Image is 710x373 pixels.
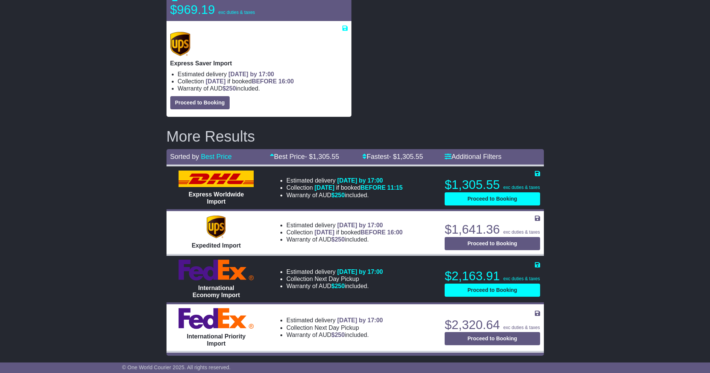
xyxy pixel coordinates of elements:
li: Estimated delivery [286,177,403,184]
p: Express Saver Import [170,60,348,67]
img: UPS (new): Express Saver Import [170,32,191,56]
button: Proceed to Booking [445,332,540,345]
button: Proceed to Booking [445,192,540,205]
li: Warranty of AUD included. [286,282,383,290]
h2: More Results [167,128,544,145]
span: Expedited Import [192,242,241,249]
p: $969.19 [170,2,264,17]
li: Warranty of AUD included. [286,192,403,199]
li: Collection [286,275,383,282]
span: $ [332,283,345,289]
span: 16:00 [387,229,403,236]
p: $1,305.55 [445,177,540,192]
span: [DATE] [206,78,226,85]
span: BEFORE [360,229,386,236]
a: Additional Filters [445,153,501,160]
span: International Economy Import [192,285,240,298]
span: International Priority Import [187,333,245,347]
button: Proceed to Booking [170,96,230,109]
a: Best Price [201,153,232,160]
li: Warranty of AUD included. [178,85,348,92]
img: UPS (new): Expedited Import [207,216,226,238]
img: DHL: Express Worldwide Import [179,171,254,187]
img: FedEx Express: International Economy Import [179,260,254,281]
button: Proceed to Booking [445,284,540,297]
span: 1,305.55 [397,153,423,160]
span: 250 [335,192,345,198]
span: 250 [335,236,345,243]
span: [DATE] [315,229,335,236]
span: exc duties & taxes [503,185,540,190]
span: exc duties & taxes [503,325,540,330]
span: exc duties & taxes [503,230,540,235]
li: Collection [286,229,403,236]
span: BEFORE [252,78,277,85]
span: Express Worldwide Import [189,191,244,205]
p: $1,641.36 [445,222,540,237]
li: Warranty of AUD included. [286,236,403,243]
li: Collection [286,324,383,331]
span: exc duties & taxes [218,10,255,15]
li: Warranty of AUD included. [286,331,383,338]
span: - $ [305,153,339,160]
span: $ [332,192,345,198]
li: Estimated delivery [178,71,348,78]
span: 250 [335,283,345,289]
li: Collection [286,184,403,191]
p: $2,320.64 [445,317,540,332]
span: if booked [315,229,403,236]
span: $ [223,85,236,92]
span: 250 [335,332,345,338]
span: BEFORE [360,184,386,191]
span: $ [332,236,345,243]
span: 11:15 [387,184,403,191]
span: 16:00 [279,78,294,85]
span: exc duties & taxes [503,276,540,281]
span: [DATE] by 17:00 [337,177,383,184]
li: Estimated delivery [286,222,403,229]
span: Sorted by [170,153,199,160]
span: [DATE] by 17:00 [337,269,383,275]
span: if booked [315,184,403,191]
li: Collection [178,78,348,85]
a: Best Price- $1,305.55 [270,153,339,160]
span: 250 [226,85,236,92]
a: Fastest- $1,305.55 [362,153,423,160]
li: Estimated delivery [286,317,383,324]
span: Next Day Pickup [315,325,359,331]
span: 1,305.55 [313,153,339,160]
span: [DATE] by 17:00 [229,71,274,77]
li: Estimated delivery [286,268,383,275]
span: if booked [206,78,294,85]
span: Next Day Pickup [315,276,359,282]
span: [DATE] [315,184,335,191]
span: - $ [389,153,423,160]
button: Proceed to Booking [445,237,540,250]
span: $ [332,332,345,338]
span: © One World Courier 2025. All rights reserved. [122,364,231,370]
p: $2,163.91 [445,269,540,284]
span: [DATE] by 17:00 [337,317,383,323]
img: FedEx Express: International Priority Import [179,308,254,329]
span: [DATE] by 17:00 [337,222,383,228]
